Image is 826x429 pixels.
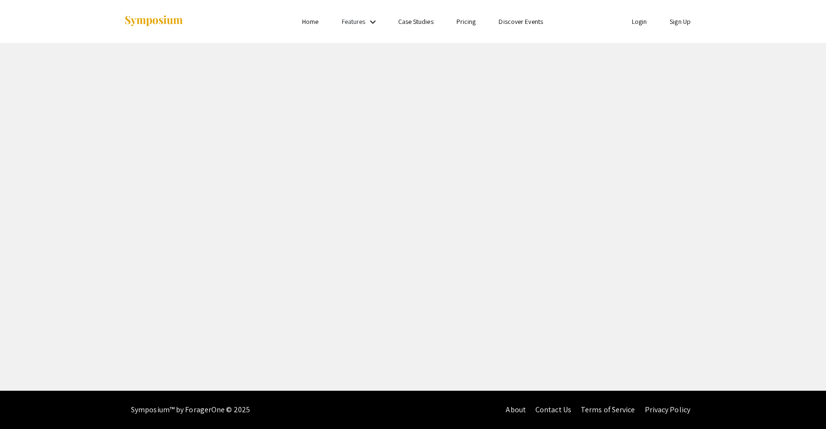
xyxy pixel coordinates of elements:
[302,17,318,26] a: Home
[124,15,184,28] img: Symposium by ForagerOne
[581,405,635,415] a: Terms of Service
[456,17,476,26] a: Pricing
[398,17,434,26] a: Case Studies
[131,391,250,429] div: Symposium™ by ForagerOne © 2025
[506,405,526,415] a: About
[342,17,366,26] a: Features
[670,17,691,26] a: Sign Up
[535,405,571,415] a: Contact Us
[632,17,647,26] a: Login
[367,16,379,28] mat-icon: Expand Features list
[499,17,543,26] a: Discover Events
[645,405,690,415] a: Privacy Policy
